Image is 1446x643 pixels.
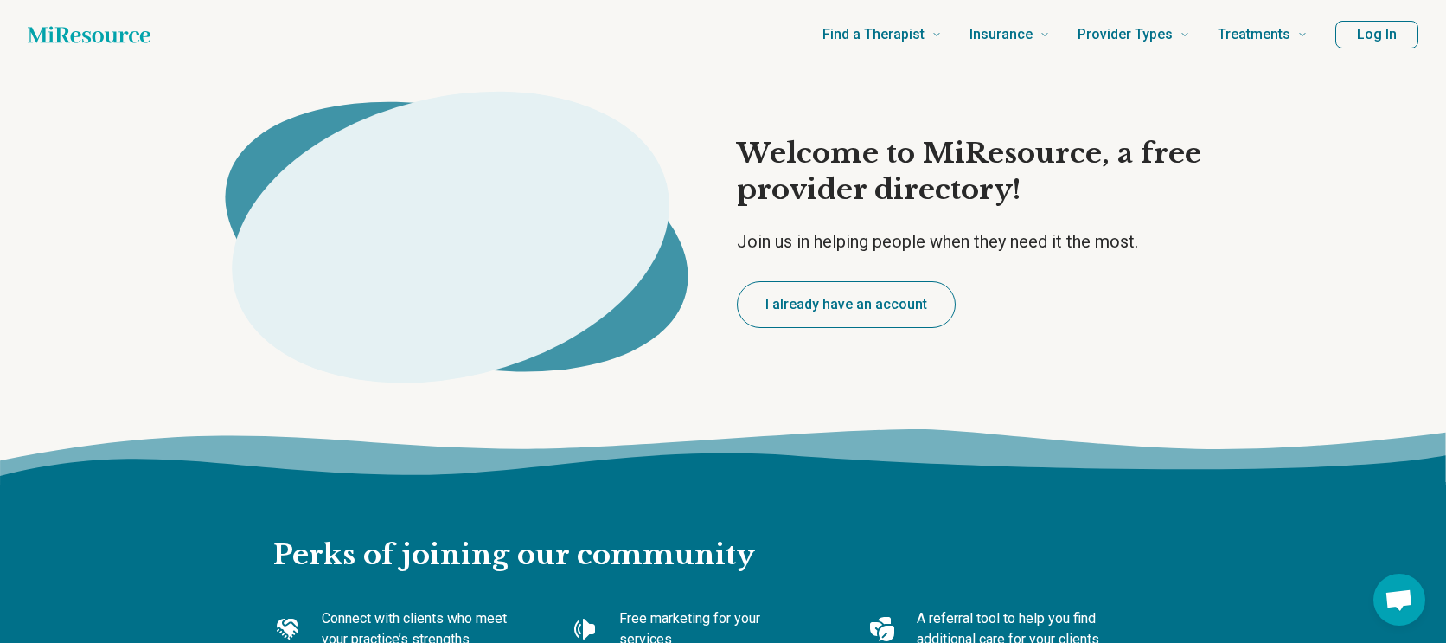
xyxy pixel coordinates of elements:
[737,229,1249,254] p: Join us in helping people when they need it the most.
[273,482,1173,574] h2: Perks of joining our community
[822,23,925,47] span: Find a Therapist
[737,136,1249,208] h1: Welcome to MiResource, a free provider directory!
[1078,23,1173,47] span: Provider Types
[737,281,956,328] button: I already have an account
[1218,23,1290,47] span: Treatments
[1335,21,1418,48] button: Log In
[969,23,1033,47] span: Insurance
[1373,574,1425,626] a: Open chat
[28,17,150,52] a: Home page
